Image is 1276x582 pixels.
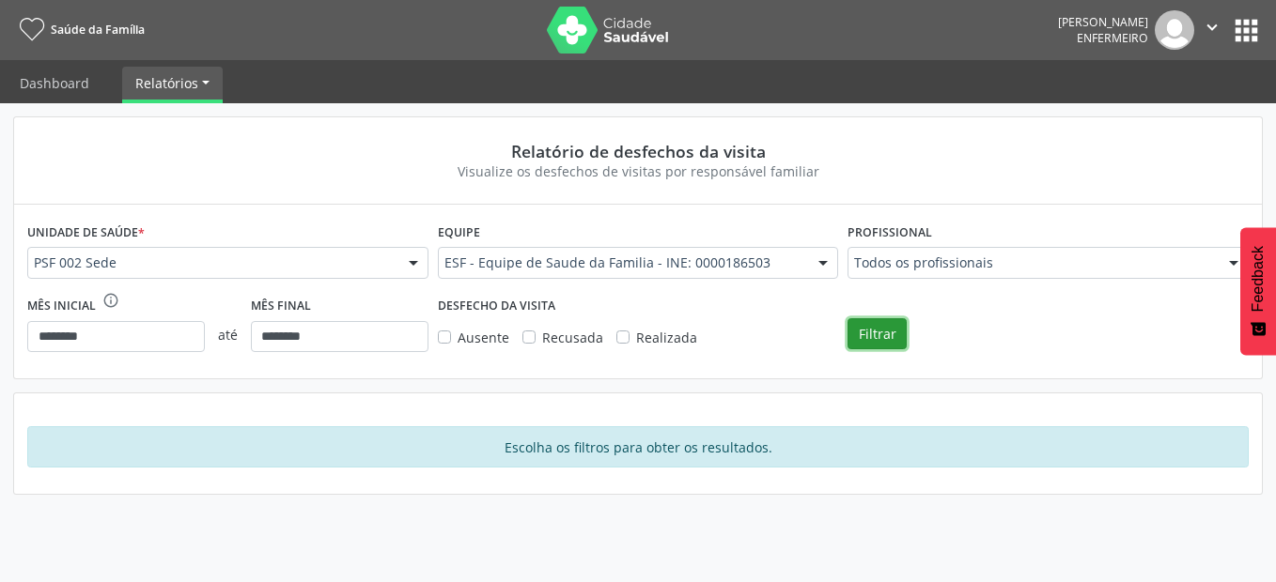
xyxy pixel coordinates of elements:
[122,67,223,100] a: Relatórios
[205,312,251,358] span: até
[27,292,96,321] label: Mês inicial
[251,292,311,321] label: Mês final
[27,426,1249,467] div: Escolha os filtros para obter os resultados.
[7,67,102,100] a: Dashboard
[27,218,145,247] label: Unidade de saúde
[40,161,1236,181] div: Visualize os desfechos de visitas por responsável familiar
[102,292,119,321] div: O intervalo deve ser de no máximo 6 meses
[848,318,907,350] button: Filtrar
[13,14,145,45] a: Saúde da Família
[40,141,1236,161] div: Relatório de desfechos da visita
[1250,246,1267,312] span: Feedback
[854,253,1210,272] span: Todos os profissionais
[135,74,198,92] span: Relatórios
[102,292,119,309] i: info_outline
[458,329,509,346] span: Ausente
[1194,10,1230,50] button: 
[848,218,932,247] label: Profissional
[1155,10,1194,50] img: img
[1230,14,1263,47] button: apps
[51,22,145,38] span: Saúde da Família
[438,218,480,247] label: Equipe
[34,253,390,272] span: PSF 002 Sede
[438,292,555,321] label: DESFECHO DA VISITA
[1058,14,1148,30] div: [PERSON_NAME]
[636,329,697,346] span: Realizada
[1077,30,1148,46] span: Enfermeiro
[1240,227,1276,355] button: Feedback - Mostrar pesquisa
[542,329,603,346] span: Recusada
[1202,17,1222,38] i: 
[444,253,801,272] span: ESF - Equipe de Saude da Familia - INE: 0000186503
